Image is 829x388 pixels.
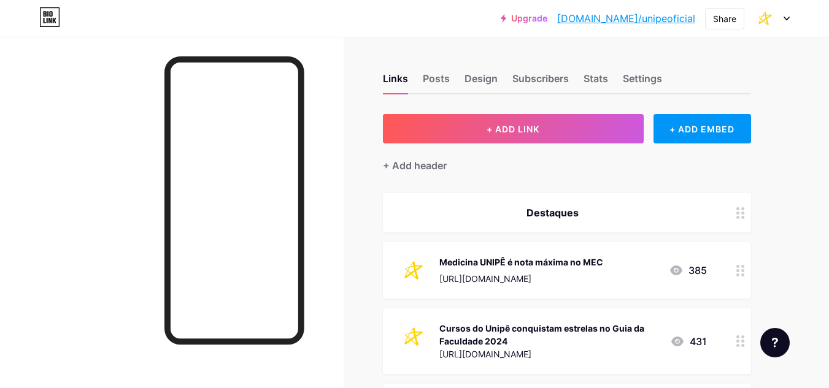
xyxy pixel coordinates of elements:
[512,71,569,93] div: Subscribers
[713,12,736,25] div: Share
[439,348,660,360] div: [URL][DOMAIN_NAME]
[557,11,695,26] a: [DOMAIN_NAME]/unipeoficial
[398,254,430,286] img: Medicina UNIPÊ é nota máxima no MEC
[423,71,450,93] div: Posts
[487,124,539,134] span: + ADD LINK
[383,71,408,93] div: Links
[584,71,608,93] div: Stats
[439,322,660,348] div: Cursos do Unipê conquistam estrelas no Guia da Faculdade 2024
[398,321,430,352] img: Cursos do Unipê conquistam estrelas no Guia da Faculdade 2024
[501,13,547,23] a: Upgrade
[439,272,603,285] div: [URL][DOMAIN_NAME]
[754,7,777,30] img: unipeoficial
[439,256,603,268] div: Medicina UNIPÊ é nota máxima no MEC
[670,334,707,349] div: 431
[398,205,707,220] div: Destaques
[383,158,447,173] div: + Add header
[383,114,644,143] button: + ADD LINK
[669,263,707,278] div: 385
[623,71,662,93] div: Settings
[654,114,751,143] div: + ADD EMBED
[465,71,498,93] div: Design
